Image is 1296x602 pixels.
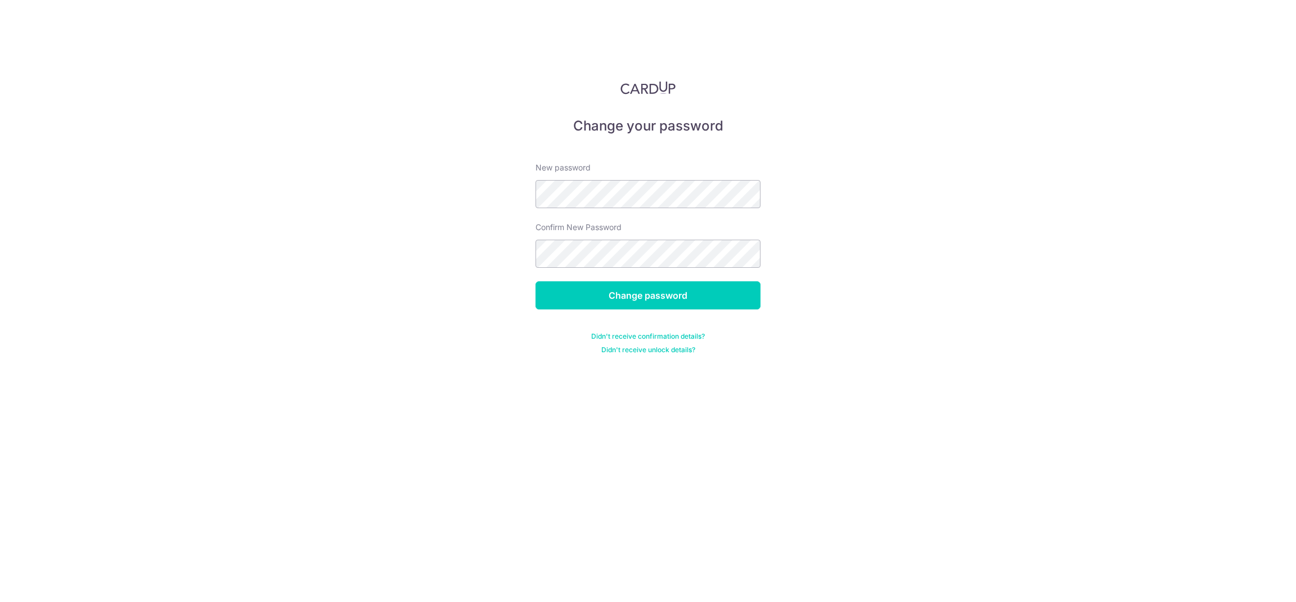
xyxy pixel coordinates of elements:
[535,162,591,173] label: New password
[535,117,760,135] h5: Change your password
[601,345,695,354] a: Didn't receive unlock details?
[535,222,622,233] label: Confirm New Password
[535,281,760,309] input: Change password
[620,81,676,95] img: CardUp Logo
[591,332,705,341] a: Didn't receive confirmation details?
